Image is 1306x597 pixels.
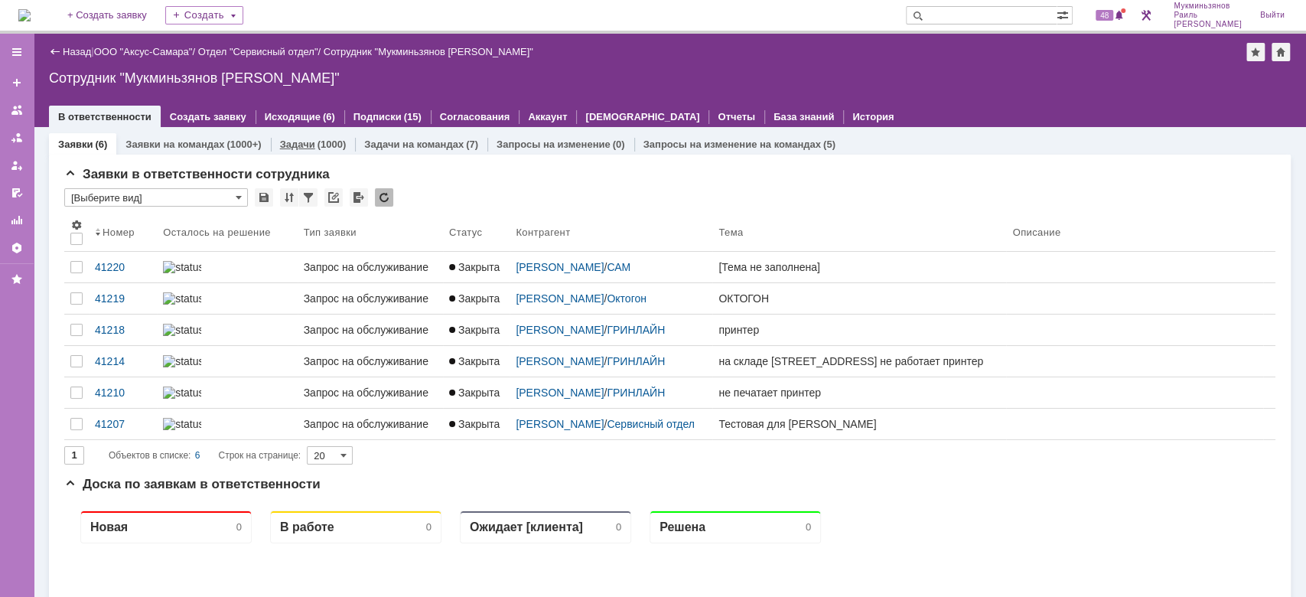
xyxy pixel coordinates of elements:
[298,213,443,252] th: Тип заявки
[298,377,443,408] a: Запрос на обслуживание
[58,111,151,122] a: В ответственности
[1096,10,1113,21] span: 48
[304,261,437,273] div: Запрос на обслуживание
[163,387,201,399] img: statusbar-100 (1).png
[718,261,1000,273] div: [Тема не заполнена]
[226,139,261,150] div: (1000+)
[516,355,604,367] a: [PERSON_NAME]
[95,387,151,399] div: 41210
[265,111,321,122] a: Исходящие
[5,236,29,260] a: Настройки
[585,111,699,122] a: [DEMOGRAPHIC_DATA]
[298,346,443,377] a: Запрос на обслуживание
[157,213,297,252] th: Осталось на решение
[94,46,198,57] div: /
[516,324,604,336] a: [PERSON_NAME]
[298,315,443,345] a: Запрос на обслуживание
[552,23,557,34] div: 0
[1057,7,1072,21] span: Расширенный поиск
[516,292,604,305] a: [PERSON_NAME]
[712,409,1006,439] a: Тестовая для [PERSON_NAME]
[516,261,706,273] div: /
[5,126,29,150] a: Заявки в моей ответственности
[89,377,157,408] a: 41210
[607,292,646,305] a: Октогон
[443,346,510,377] a: Закрыта
[1272,43,1290,61] div: Сделать домашней страницей
[718,324,1000,336] div: принтер
[516,387,604,399] a: [PERSON_NAME]
[443,409,510,439] a: Закрыта
[718,418,1000,430] div: Тестовая для [PERSON_NAME]
[95,139,107,150] div: (6)
[718,387,1000,399] div: не печатает принтер
[449,292,500,305] span: Закрыта
[157,409,297,439] a: statusbar-100 (1).png
[89,315,157,345] a: 41218
[466,139,478,150] div: (7)
[718,227,743,238] div: Тема
[5,98,29,122] a: Заявки на командах
[125,139,224,150] a: Заявки на командах
[712,346,1006,377] a: на складе [STREET_ADDRESS] не работает принтер
[852,111,894,122] a: История
[95,324,151,336] div: 41218
[163,292,201,305] img: statusbar-100 (1).png
[449,261,500,273] span: Закрыта
[364,139,464,150] a: Задачи на командах
[516,418,604,430] a: [PERSON_NAME]
[91,45,93,57] div: |
[298,283,443,314] a: Запрос на обслуживание
[449,387,500,399] span: Закрыта
[95,261,151,273] div: 41220
[198,46,324,57] div: /
[324,188,343,207] div: Скопировать ссылку на список
[613,139,625,150] div: (0)
[157,346,297,377] a: statusbar-60 (1).png
[5,181,29,205] a: Мои согласования
[718,355,1000,367] div: на складе [STREET_ADDRESS] не работает принтер
[170,111,246,122] a: Создать заявку
[157,315,297,345] a: statusbar-100 (1).png
[163,324,201,336] img: statusbar-100 (1).png
[607,261,630,273] a: САМ
[353,111,402,122] a: Подписки
[5,208,29,233] a: Отчеты
[299,188,318,207] div: Фильтрация...
[607,355,665,367] a: ГРИНЛАЙН
[712,283,1006,314] a: ОКТОГОН
[64,167,330,181] span: Заявки в ответственности сотрудника
[304,387,437,399] div: Запрос на обслуживание
[1012,227,1060,238] div: Описание
[195,446,200,465] div: 6
[443,252,510,282] a: Закрыта
[157,252,297,282] a: statusbar-60 (1).png
[607,387,665,399] a: ГРИНЛАЙН
[516,387,706,399] div: /
[443,377,510,408] a: Закрыта
[528,111,567,122] a: Аккаунт
[95,355,151,367] div: 41214
[58,139,93,150] a: Заявки
[109,450,191,461] span: Объектов в списке:
[362,23,367,34] div: 0
[607,418,695,430] a: Сервисный отдел
[163,227,271,238] div: Осталось на решение
[89,283,157,314] a: 41219
[89,252,157,282] a: 41220
[94,46,193,57] a: ООО "Аксус-Самара"
[712,377,1006,408] a: не печатает принтер
[643,139,821,150] a: Запросы на изменение на командах
[89,409,157,439] a: 41207
[449,324,500,336] span: Закрыта
[18,9,31,21] a: Перейти на домашнюю страницу
[718,292,1000,305] div: ОКТОГОН
[718,111,755,122] a: Отчеты
[774,111,834,122] a: База знаний
[607,324,665,336] a: ГРИНЛАЙН
[89,213,157,252] th: Номер
[324,46,533,57] div: Сотрудник "Мукминьзянов [PERSON_NAME]"
[304,324,437,336] div: Запрос на обслуживание
[103,227,135,238] div: Номер
[516,324,706,336] div: /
